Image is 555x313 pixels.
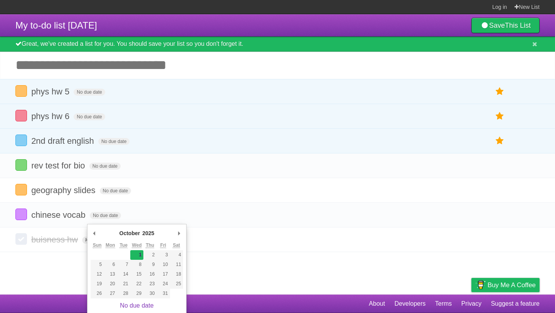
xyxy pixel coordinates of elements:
[15,110,27,121] label: Done
[156,260,170,269] button: 10
[106,242,115,248] abbr: Monday
[156,250,170,260] button: 3
[143,289,156,298] button: 30
[91,269,104,279] button: 12
[91,227,98,239] button: Previous Month
[493,110,507,123] label: Star task
[170,269,183,279] button: 18
[93,242,102,248] abbr: Sunday
[15,184,27,195] label: Done
[493,135,507,147] label: Star task
[100,187,131,194] span: No due date
[15,85,27,97] label: Done
[119,242,127,248] abbr: Tuesday
[175,227,183,239] button: Next Month
[91,260,104,269] button: 5
[493,85,507,98] label: Star task
[31,111,71,121] span: phys hw 6
[170,279,183,289] button: 25
[146,242,154,248] abbr: Thursday
[74,89,105,96] span: No due date
[104,289,117,298] button: 27
[143,260,156,269] button: 9
[74,113,105,120] span: No due date
[505,22,531,29] b: This List
[15,159,27,171] label: Done
[89,163,121,170] span: No due date
[156,289,170,298] button: 31
[143,269,156,279] button: 16
[130,260,143,269] button: 8
[435,296,452,311] a: Terms
[130,250,143,260] button: 1
[91,289,104,298] button: 26
[15,20,97,30] span: My to-do list [DATE]
[491,296,540,311] a: Suggest a feature
[156,279,170,289] button: 24
[31,136,96,146] span: 2nd draft english
[173,242,180,248] abbr: Saturday
[143,250,156,260] button: 2
[120,302,153,309] a: No due date
[117,260,130,269] button: 7
[394,296,425,311] a: Developers
[31,161,87,170] span: rev test for bio
[104,269,117,279] button: 13
[98,138,129,145] span: No due date
[156,269,170,279] button: 17
[170,260,183,269] button: 11
[132,242,141,248] abbr: Wednesday
[471,278,540,292] a: Buy me a coffee
[471,18,540,33] a: SaveThis List
[160,242,166,248] abbr: Friday
[461,296,481,311] a: Privacy
[369,296,385,311] a: About
[15,233,27,245] label: Done
[117,269,130,279] button: 14
[130,289,143,298] button: 29
[31,87,71,96] span: phys hw 5
[130,279,143,289] button: 22
[117,289,130,298] button: 28
[104,279,117,289] button: 20
[15,209,27,220] label: Done
[31,210,87,220] span: chinese vocab
[141,227,155,239] div: 2025
[90,212,121,219] span: No due date
[15,135,27,146] label: Done
[170,250,183,260] button: 4
[91,279,104,289] button: 19
[31,235,80,244] span: buisness hw
[475,278,486,291] img: Buy me a coffee
[104,260,117,269] button: 6
[130,269,143,279] button: 15
[117,279,130,289] button: 21
[488,278,536,292] span: Buy me a coffee
[31,185,97,195] span: geography slides
[118,227,141,239] div: October
[143,279,156,289] button: 23
[82,237,113,244] span: No due date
